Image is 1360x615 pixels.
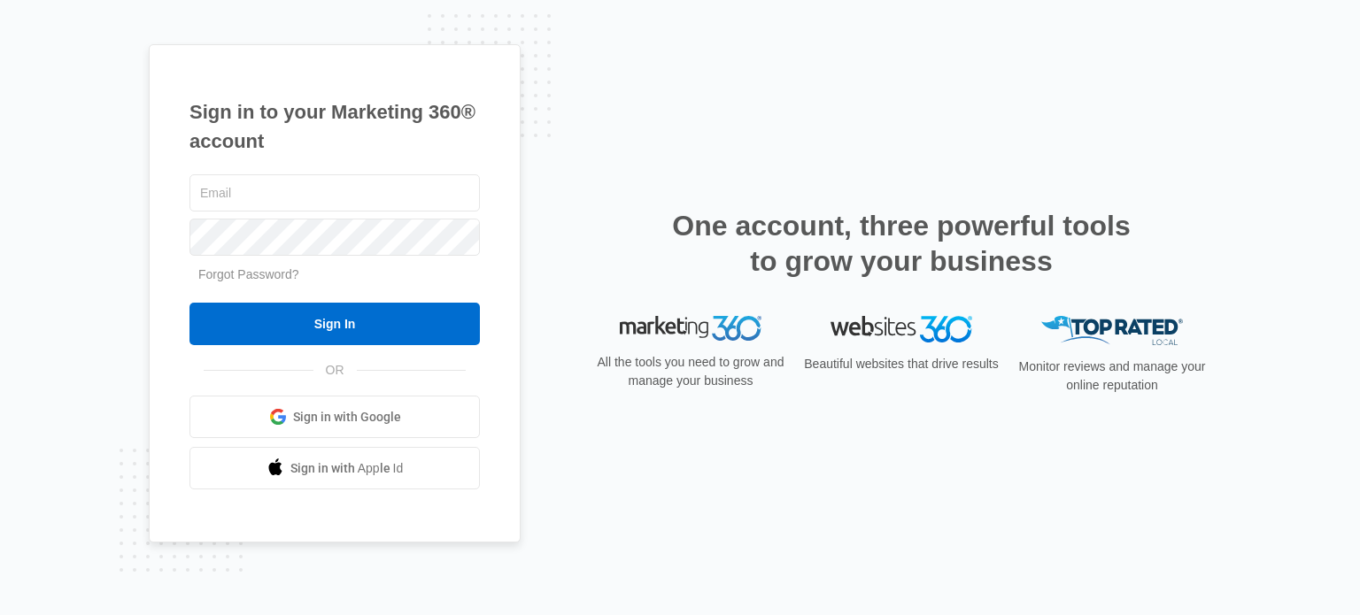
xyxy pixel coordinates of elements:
input: Sign In [189,303,480,345]
span: Sign in with Apple Id [290,459,404,478]
p: Monitor reviews and manage your online reputation [1013,357,1211,395]
img: Websites 360 [831,316,972,342]
span: Sign in with Google [293,408,401,427]
a: Sign in with Apple Id [189,447,480,489]
a: Sign in with Google [189,396,480,438]
a: Forgot Password? [198,267,299,281]
p: Beautiful websites that drive results [802,355,1001,373]
span: OR [313,361,357,380]
input: Email [189,174,480,211]
h2: One account, three powerful tools to grow your business [667,208,1136,279]
p: All the tools you need to grow and manage your business [591,353,790,390]
img: Top Rated Local [1041,316,1183,345]
img: Marketing 360 [620,316,761,341]
h1: Sign in to your Marketing 360® account [189,97,480,156]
